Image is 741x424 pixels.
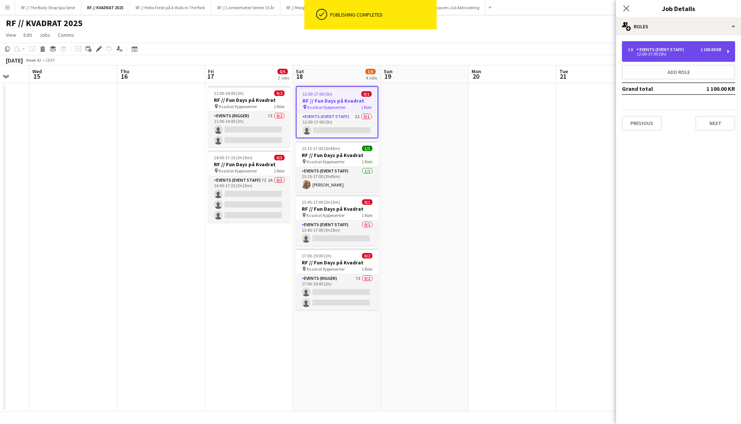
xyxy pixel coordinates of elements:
[616,4,741,13] h3: Job Details
[307,266,345,272] span: Kvadrat Kjøpesenter
[361,91,372,97] span: 0/1
[302,199,340,205] span: 13:45-17:00 (3h15m)
[208,86,290,147] app-job-card: 11:00-14:00 (3h)0/2RF // Fun Days på Kvadrat Kvadrat Kjøpesenter1 RoleEvents (Rigger)7I0/211:00-1...
[211,0,280,15] button: RF // Lambertseter Senter 15 år
[278,75,289,81] div: 2 Jobs
[622,116,662,131] button: Previous
[302,253,332,259] span: 17:00-19:00 (2h)
[274,155,284,160] span: 0/3
[46,57,55,63] div: CEST
[307,104,346,110] span: Kvadrat Kjøpesenter
[296,141,378,192] app-job-card: 13:15-17:00 (3h45m)1/1RF // Fun Days på Kvadrat Kvadrat Kjøpesenter1 RoleEvents (Event Staff)1/11...
[622,83,689,95] td: Grand total
[31,72,42,81] span: 15
[208,161,290,168] h3: RF // Fun Days på Kvadrat
[24,57,43,63] span: Week 42
[55,30,77,40] a: Comms
[383,72,393,81] span: 19
[208,97,290,103] h3: RF // Fun Days på Kvadrat
[303,91,332,97] span: 12:00-17:00 (5h)
[214,155,252,160] span: 14:00-17:15 (3h15m)
[208,176,290,222] app-card-role: Events (Event Staff)7I1A0/314:00-17:15 (3h15m)
[307,213,345,218] span: Kvadrat Kjøpesenter
[689,83,735,95] td: 1 100.00 KR
[559,68,568,75] span: Tue
[362,266,372,272] span: 1 Role
[472,68,481,75] span: Mon
[365,69,376,74] span: 1/5
[330,11,434,18] div: Publishing completed
[296,86,378,138] app-job-card: 12:00-17:00 (5h)0/1RF // Fun Days på Kvadrat Kvadrat Kjøpesenter1 RoleEvents (Event Staff)2I0/112...
[39,32,50,38] span: Jobs
[21,30,35,40] a: Edit
[362,199,372,205] span: 0/1
[24,32,32,38] span: Edit
[296,206,378,212] h3: RF // Fun Days på Kvadrat
[361,104,372,110] span: 1 Role
[296,195,378,246] app-job-card: 13:45-17:00 (3h15m)0/1RF // Fun Days på Kvadrat Kvadrat Kjøpesenter1 RoleEvents (Event Staff)0/11...
[366,75,377,81] div: 4 Jobs
[130,0,211,15] button: RF // Hello Fresh på A Walk In The Park
[296,259,378,266] h3: RF // Fun Days på Kvadrat
[274,104,284,109] span: 1 Role
[297,97,377,104] h3: RF // Fun Days på Kvadrat
[628,52,722,56] div: 12:00-17:00 (5h)
[296,167,378,192] app-card-role: Events (Event Staff)1/113:15-17:00 (3h45m)[PERSON_NAME]
[81,0,130,15] button: RF // KVADRAT 2025
[274,90,284,96] span: 0/2
[274,168,284,174] span: 1 Role
[208,112,290,147] app-card-role: Events (Rigger)7I0/211:00-14:00 (3h)
[637,47,687,52] div: Events (Event Staff)
[6,18,83,29] h1: RF // KVADRAT 2025
[362,159,372,164] span: 1 Role
[207,72,214,81] span: 17
[616,18,741,35] div: Roles
[302,146,340,151] span: 13:15-17:00 (3h45m)
[219,104,257,109] span: Kvadrat Kjøpesenter
[296,152,378,158] h3: RF // Fun Days på Kvadrat
[36,30,53,40] a: Jobs
[120,68,129,75] span: Thu
[58,32,74,38] span: Comms
[362,213,372,218] span: 1 Role
[558,72,568,81] span: 21
[622,65,735,79] button: Add role
[15,0,81,15] button: RF // The Body Shop Spa Serie
[296,221,378,246] app-card-role: Events (Event Staff)0/113:45-17:00 (3h15m)
[307,159,345,164] span: Kvadrat Kjøpesenter
[628,47,637,52] div: 1 x
[295,72,304,81] span: 18
[208,68,214,75] span: Fri
[6,32,16,38] span: View
[3,30,19,40] a: View
[119,72,129,81] span: 16
[296,249,378,310] app-job-card: 17:00-19:00 (2h)0/2RF // Fun Days på Kvadrat Kvadrat Kjøpesenter1 RoleEvents (Rigger)7I0/217:00-1...
[296,68,304,75] span: Sat
[6,57,23,64] div: [DATE]
[219,168,257,174] span: Kvadrat Kjøpesenter
[362,146,372,151] span: 1/1
[280,0,352,15] button: RF // Morgenbladet Morgenkaffe
[296,274,378,310] app-card-role: Events (Rigger)7I0/217:00-19:00 (2h)
[208,150,290,222] app-job-card: 14:00-17:15 (3h15m)0/3RF // Fun Days på Kvadrat Kvadrat Kjøpesenter1 RoleEvents (Event Staff)7I1A...
[362,253,372,259] span: 0/2
[278,69,288,74] span: 0/5
[297,113,377,138] app-card-role: Events (Event Staff)2I0/112:00-17:00 (5h)
[214,90,244,96] span: 11:00-14:00 (3h)
[413,0,486,15] button: RF // Specsavers Juli Aktivisering
[470,72,481,81] span: 20
[384,68,393,75] span: Sun
[695,116,735,131] button: Next
[32,68,42,75] span: Wed
[701,47,722,52] div: 1 100.00 KR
